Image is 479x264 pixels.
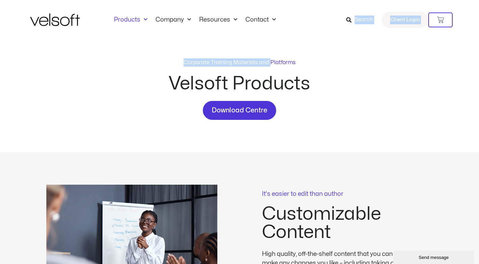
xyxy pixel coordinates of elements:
a: Download Centre [203,101,276,120]
a: ContactMenu Toggle [241,16,280,24]
a: CompanyMenu Toggle [151,16,195,24]
a: ResourcesMenu Toggle [195,16,241,24]
span: Client Login [390,16,420,24]
a: Client Login [382,12,428,28]
a: ProductsMenu Toggle [110,16,151,24]
h2: Customizable Content [262,205,433,241]
a: Search [346,14,378,26]
iframe: chat widget [393,249,476,264]
p: It's easier to edit than author [262,191,433,197]
span: Download Centre [212,105,267,116]
img: Velsoft Training Materials [30,14,80,26]
span: Search [355,16,373,24]
p: Corporate Training Materials and Platforms [184,58,295,67]
h2: Velsoft Products [118,75,361,93]
nav: Menu [110,16,280,24]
